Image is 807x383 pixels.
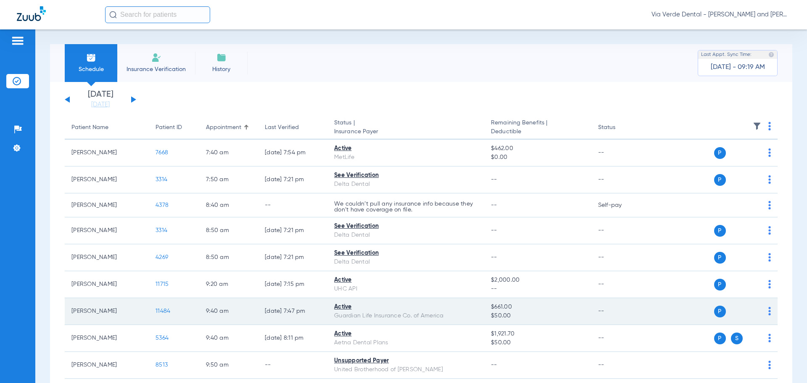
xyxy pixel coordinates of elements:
[334,231,477,240] div: Delta Dental
[65,298,149,325] td: [PERSON_NAME]
[265,123,299,132] div: Last Verified
[334,338,477,347] div: Aetna Dental Plans
[156,308,170,314] span: 11484
[65,244,149,271] td: [PERSON_NAME]
[714,225,726,237] span: P
[156,150,168,156] span: 7668
[17,6,46,21] img: Zuub Logo
[334,312,477,320] div: Guardian Life Insurance Co. of America
[753,122,761,130] img: filter.svg
[334,365,477,374] div: United Brotherhood of [PERSON_NAME]
[768,52,774,58] img: last sync help info
[768,175,771,184] img: group-dot-blue.svg
[199,352,258,379] td: 9:50 AM
[714,279,726,291] span: P
[65,352,149,379] td: [PERSON_NAME]
[491,362,497,368] span: --
[65,325,149,352] td: [PERSON_NAME]
[199,244,258,271] td: 8:50 AM
[714,306,726,317] span: P
[591,193,648,217] td: Self-pay
[591,271,648,298] td: --
[334,330,477,338] div: Active
[334,303,477,312] div: Active
[258,298,327,325] td: [DATE] 7:47 PM
[491,303,584,312] span: $661.00
[65,217,149,244] td: [PERSON_NAME]
[258,271,327,298] td: [DATE] 7:15 PM
[156,202,169,208] span: 4378
[731,333,743,344] span: S
[334,276,477,285] div: Active
[334,127,477,136] span: Insurance Payer
[768,253,771,261] img: group-dot-blue.svg
[156,177,167,182] span: 3314
[156,281,169,287] span: 11715
[765,343,807,383] iframe: Chat Widget
[71,65,111,74] span: Schedule
[591,244,648,271] td: --
[258,325,327,352] td: [DATE] 8:11 PM
[258,140,327,166] td: [DATE] 7:54 PM
[71,123,108,132] div: Patient Name
[201,65,241,74] span: History
[768,122,771,130] img: group-dot-blue.svg
[109,11,117,18] img: Search Icon
[651,11,790,19] span: Via Verde Dental - [PERSON_NAME] and [PERSON_NAME] DDS
[768,226,771,235] img: group-dot-blue.svg
[334,180,477,189] div: Delta Dental
[75,100,126,109] a: [DATE]
[156,227,167,233] span: 3314
[124,65,189,74] span: Insurance Verification
[334,144,477,153] div: Active
[206,123,251,132] div: Appointment
[591,166,648,193] td: --
[334,357,477,365] div: Unsupported Payer
[714,174,726,186] span: P
[334,222,477,231] div: See Verification
[206,123,241,132] div: Appointment
[199,271,258,298] td: 9:20 AM
[591,352,648,379] td: --
[768,307,771,315] img: group-dot-blue.svg
[491,144,584,153] span: $462.00
[334,201,477,213] p: We couldn’t pull any insurance info because they don’t have coverage on file.
[711,63,765,71] span: [DATE] - 09:19 AM
[334,285,477,293] div: UHC API
[591,217,648,244] td: --
[11,36,24,46] img: hamburger-icon
[701,50,752,59] span: Last Appt. Sync Time:
[216,53,227,63] img: History
[491,153,584,162] span: $0.00
[714,147,726,159] span: P
[199,166,258,193] td: 7:50 AM
[491,338,584,347] span: $50.00
[65,166,149,193] td: [PERSON_NAME]
[591,298,648,325] td: --
[768,148,771,157] img: group-dot-blue.svg
[591,140,648,166] td: --
[491,177,497,182] span: --
[156,123,193,132] div: Patient ID
[199,298,258,325] td: 9:40 AM
[714,333,726,344] span: P
[65,140,149,166] td: [PERSON_NAME]
[156,254,168,260] span: 4269
[258,352,327,379] td: --
[71,123,142,132] div: Patient Name
[334,258,477,267] div: Delta Dental
[258,193,327,217] td: --
[484,116,591,140] th: Remaining Benefits |
[334,153,477,162] div: MetLife
[591,325,648,352] td: --
[75,90,126,109] li: [DATE]
[199,140,258,166] td: 7:40 AM
[491,254,497,260] span: --
[591,116,648,140] th: Status
[714,252,726,264] span: P
[768,201,771,209] img: group-dot-blue.svg
[491,227,497,233] span: --
[768,334,771,342] img: group-dot-blue.svg
[156,123,182,132] div: Patient ID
